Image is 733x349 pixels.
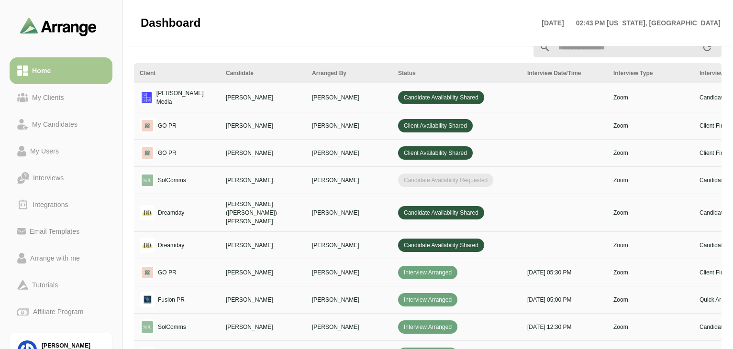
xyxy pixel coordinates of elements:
p: Zoom [613,323,688,331]
div: Interview Type [613,69,688,77]
p: GO PR [158,149,177,157]
p: [PERSON_NAME] [226,241,300,250]
p: [PERSON_NAME] [226,121,300,130]
p: Fusion PR [158,295,185,304]
p: SolComms [158,176,186,185]
a: Tutorials [10,272,112,298]
a: My Clients [10,84,112,111]
p: Zoom [613,93,688,102]
span: Client Availability Shared [398,119,473,132]
a: Arrange with me [10,245,112,272]
p: [DATE] 05:00 PM [527,295,602,304]
span: Client Availability Shared [398,146,473,160]
p: [PERSON_NAME] [226,149,300,157]
p: [PERSON_NAME] [226,176,300,185]
div: Client [140,69,214,77]
p: Zoom [613,268,688,277]
a: My Users [10,138,112,164]
p: [PERSON_NAME] [226,93,300,102]
img: logo [140,118,155,133]
a: Interviews [10,164,112,191]
img: logo [140,292,155,307]
span: Candidate Availability Shared [398,91,484,104]
p: [PERSON_NAME] [226,268,300,277]
p: [PERSON_NAME] [312,121,387,130]
span: Interview Arranged [398,293,457,306]
div: Status [398,69,516,77]
a: Integrations [10,191,112,218]
div: Arrange with me [26,252,84,264]
p: Zoom [613,295,688,304]
img: logo [140,145,155,161]
a: My Candidates [10,111,112,138]
div: Tutorials [28,279,62,291]
p: [DATE] 05:30 PM [527,268,602,277]
a: Email Templates [10,218,112,245]
span: Interview Arranged [398,266,457,279]
div: Interview Date/Time [527,69,602,77]
p: [PERSON_NAME] [312,208,387,217]
p: Dreamday [158,208,184,217]
p: [PERSON_NAME] [312,268,387,277]
p: [DATE] 12:30 PM [527,323,602,331]
div: My Clients [28,92,68,103]
div: Email Templates [26,226,83,237]
img: logo [140,238,155,253]
p: SolComms [158,323,186,331]
p: [DATE] [542,17,570,29]
img: logo [140,319,155,335]
a: Home [10,57,112,84]
p: [PERSON_NAME] [312,241,387,250]
p: [PERSON_NAME] Media [156,89,214,106]
div: Integrations [29,199,72,210]
p: Zoom [613,241,688,250]
p: [PERSON_NAME] ([PERSON_NAME]) [PERSON_NAME] [226,200,300,226]
span: Candidate Availability Shared [398,206,484,219]
p: [PERSON_NAME] [312,323,387,331]
img: logo [140,265,155,280]
img: logo [140,205,155,220]
div: Home [28,65,55,76]
span: Interview Arranged [398,320,457,334]
div: Interviews [29,172,67,184]
i: appended action [701,42,713,53]
span: Dashboard [141,16,200,30]
span: Candidate Availability Shared [398,239,484,252]
p: [PERSON_NAME] [312,295,387,304]
p: [PERSON_NAME] [312,93,387,102]
p: [PERSON_NAME] [312,176,387,185]
a: Affiliate Program [10,298,112,325]
div: My Users [26,145,63,157]
img: logo [140,90,154,105]
img: logo [140,173,155,188]
div: Arranged By [312,69,387,77]
p: Zoom [613,121,688,130]
p: 02:43 PM [US_STATE], [GEOGRAPHIC_DATA] [570,17,721,29]
p: GO PR [158,121,177,130]
div: Candidate [226,69,300,77]
p: [PERSON_NAME] [312,149,387,157]
p: Zoom [613,208,688,217]
p: Zoom [613,176,688,185]
span: Candidate Availability Requested [398,174,493,187]
p: GO PR [158,268,177,277]
p: [PERSON_NAME] [226,323,300,331]
div: Affiliate Program [29,306,87,317]
div: My Candidates [28,119,81,130]
p: Zoom [613,149,688,157]
p: Dreamday [158,241,184,250]
p: [PERSON_NAME] [226,295,300,304]
img: arrangeai-name-small-logo.4d2b8aee.svg [20,17,97,36]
